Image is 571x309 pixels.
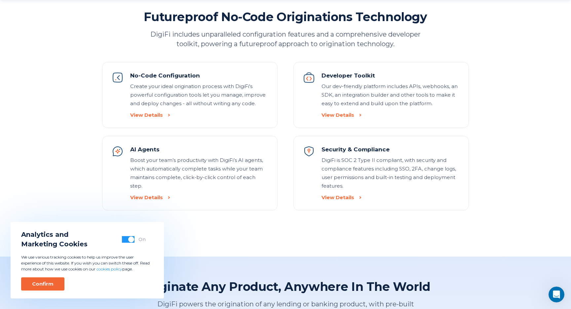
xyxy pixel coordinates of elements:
[130,72,268,79] h2: No-Code Configuration
[322,112,359,118] a: View Details
[322,82,459,108] p: Our dev-friendly platform includes APIs, webhooks, an SDK, an integration builder and other tools...
[21,277,64,291] button: Confirm
[32,281,54,287] div: Confirm
[140,279,430,294] h2: Originate Any Product, Anywhere In The World
[138,236,146,243] div: On
[322,145,459,153] h2: Security & Compliance
[130,82,268,108] p: Create your ideal origination process with DigiFi's powerful configuration tools let you manage, ...
[322,72,459,79] h2: Developer Toolkit
[130,112,163,118] div: View Details
[21,230,88,239] span: Analytics and
[130,156,268,190] p: Boost your team’s productivity with DigiFi’s AI agents, which automatically complete tasks while ...
[130,194,163,201] div: View Details
[96,266,122,271] a: cookies policy
[130,112,168,118] a: View Details
[21,254,153,272] p: We use various tracking cookies to help us improve the user experience of this website. If you wi...
[21,239,88,249] span: Marketing Cookies
[322,156,459,190] p: DigiFi is SOC 2 Type II compliant, with security and compliance features including SSO, 2FA, chan...
[322,112,354,118] div: View Details
[549,287,564,302] iframe: Intercom live chat
[322,194,359,201] a: View Details
[322,194,354,201] div: View Details
[144,9,427,24] h2: Futureproof No-Code Originations Technology
[142,30,429,49] p: DigiFi includes unparalleled configuration features and a comprehensive developer toolkit, poweri...
[130,145,268,153] h2: AI Agents
[130,194,168,201] a: View Details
